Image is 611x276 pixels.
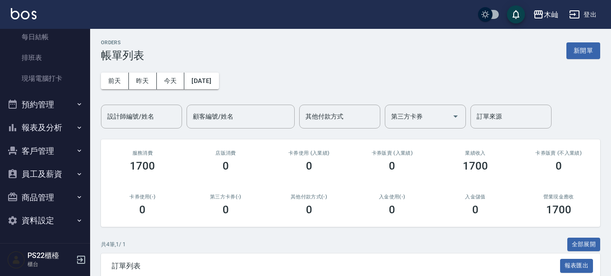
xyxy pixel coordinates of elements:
button: save [507,5,525,23]
h2: 其他付款方式(-) [278,194,340,200]
h3: 服務消費 [112,150,173,156]
button: [DATE] [184,73,219,89]
h2: 入金儲值 [445,194,506,200]
button: 新開單 [566,42,600,59]
a: 現場電腦打卡 [4,68,87,89]
h2: 營業現金應收 [528,194,589,200]
h2: 卡券販賣 (入業績) [361,150,423,156]
button: 預約管理 [4,93,87,116]
img: Person [7,251,25,269]
button: 今天 [157,73,185,89]
h3: 1700 [463,160,488,172]
h2: ORDERS [101,40,144,46]
h3: 1700 [130,160,155,172]
button: 登出 [565,6,600,23]
p: 櫃台 [27,260,73,268]
h3: 1700 [546,203,571,216]
div: 木屾 [544,9,558,20]
h2: 店販消費 [195,150,257,156]
h3: 0 [556,160,562,172]
button: 報表匯出 [560,259,593,273]
img: Logo [11,8,36,19]
button: 商品管理 [4,186,87,209]
h3: 0 [306,203,312,216]
a: 報表匯出 [560,261,593,270]
h3: 0 [139,203,146,216]
h3: 0 [389,203,395,216]
p: 共 4 筆, 1 / 1 [101,240,126,248]
h3: 0 [389,160,395,172]
h3: 0 [306,160,312,172]
button: 客戶管理 [4,139,87,163]
h2: 入金使用(-) [361,194,423,200]
h3: 0 [472,203,479,216]
button: 前天 [101,73,129,89]
h5: PS22櫃檯 [27,251,73,260]
h3: 帳單列表 [101,49,144,62]
h2: 卡券使用 (入業績) [278,150,340,156]
h2: 業績收入 [445,150,506,156]
h2: 第三方卡券(-) [195,194,257,200]
a: 每日結帳 [4,27,87,47]
button: 木屾 [529,5,562,24]
h2: 卡券販賣 (不入業績) [528,150,589,156]
h3: 0 [223,203,229,216]
button: 員工及薪資 [4,162,87,186]
a: 排班表 [4,47,87,68]
h3: 0 [223,160,229,172]
h2: 卡券使用(-) [112,194,173,200]
a: 新開單 [566,46,600,55]
button: 資料設定 [4,209,87,232]
button: 全部展開 [567,238,601,252]
button: 報表及分析 [4,116,87,139]
button: Open [448,109,463,124]
button: 昨天 [129,73,157,89]
span: 訂單列表 [112,262,560,271]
